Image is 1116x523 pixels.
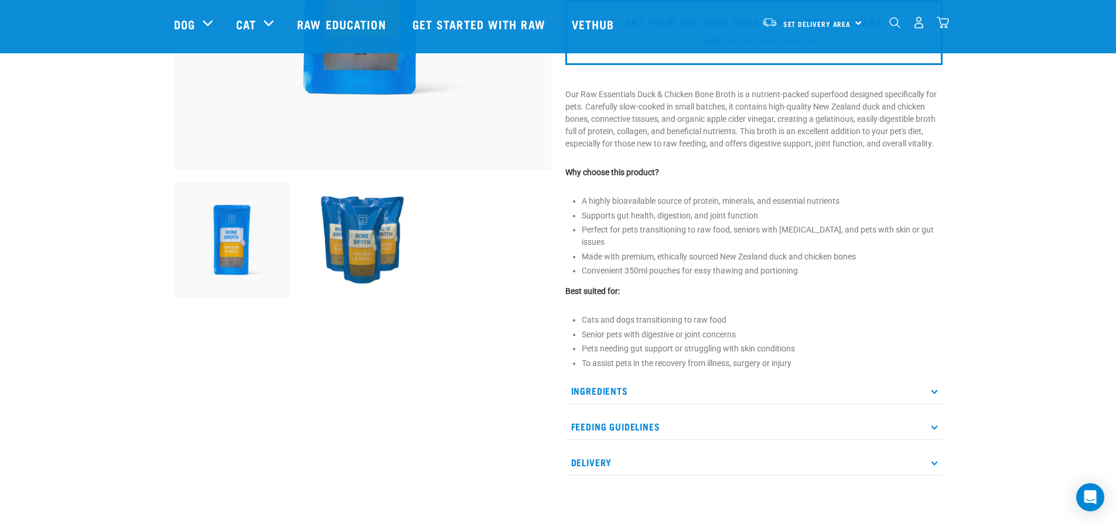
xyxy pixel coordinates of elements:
[285,1,400,47] a: Raw Education
[582,343,943,355] li: Pets needing gut support or struggling with skin conditions
[913,16,925,29] img: user.png
[762,17,777,28] img: van-moving.png
[401,1,560,47] a: Get started with Raw
[582,251,943,263] li: Made with premium, ethically sourced New Zealand duck and chicken bones
[582,195,943,207] li: A highly bioavailable source of protein, minerals, and essential nutrients
[236,15,256,33] a: Cat
[565,378,943,404] p: Ingredients
[783,22,851,26] span: Set Delivery Area
[1076,483,1104,511] div: Open Intercom Messenger
[304,182,421,298] img: CD Broth
[582,329,943,341] li: Senior pets with digestive or joint concerns
[565,286,620,296] strong: Best suited for:
[582,265,943,277] li: Convenient 350ml pouches for easy thawing and portioning
[937,16,949,29] img: home-icon@2x.png
[565,413,943,440] p: Feeding Guidelines
[582,210,943,222] li: Supports gut health, digestion, and joint function
[565,449,943,476] p: Delivery
[565,88,943,150] p: Our Raw Essentials Duck & Chicken Bone Broth is a nutrient-packed superfood designed specifically...
[174,15,195,33] a: Dog
[889,17,900,28] img: home-icon-1@2x.png
[582,224,943,248] li: Perfect for pets transitioning to raw food, seniors with [MEDICAL_DATA], and pets with skin or gu...
[174,182,291,298] img: RE Product Shoot 2023 Nov8793 1
[582,314,943,326] li: Cats and dogs transitioning to raw food
[560,1,629,47] a: Vethub
[565,168,659,177] strong: Why choose this product?
[582,357,943,370] li: To assist pets in the recovery from illness, surgery or injury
